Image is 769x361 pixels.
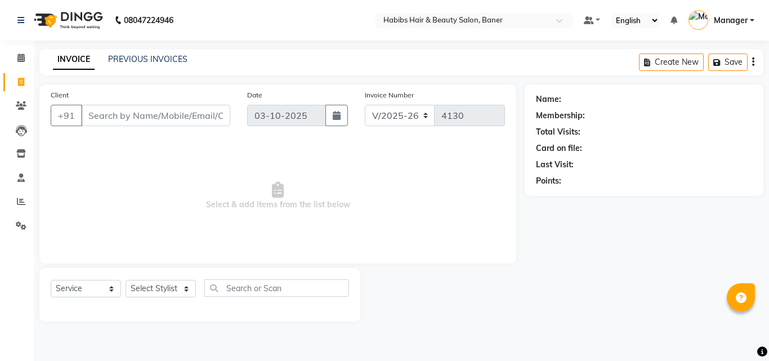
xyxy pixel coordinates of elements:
[124,5,173,36] b: 08047224946
[29,5,106,36] img: logo
[536,126,580,138] div: Total Visits:
[51,90,69,100] label: Client
[708,54,748,71] button: Save
[53,50,95,70] a: INVOICE
[51,105,82,126] button: +91
[365,90,414,100] label: Invoice Number
[536,175,561,187] div: Points:
[536,142,582,154] div: Card on file:
[688,10,708,30] img: Manager
[722,316,758,350] iframe: chat widget
[81,105,230,126] input: Search by Name/Mobile/Email/Code
[247,90,262,100] label: Date
[204,279,349,297] input: Search or Scan
[108,54,187,64] a: PREVIOUS INVOICES
[51,140,505,252] span: Select & add items from the list below
[536,110,585,122] div: Membership:
[536,93,561,105] div: Name:
[536,159,574,171] div: Last Visit:
[714,15,748,26] span: Manager
[639,54,704,71] button: Create New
